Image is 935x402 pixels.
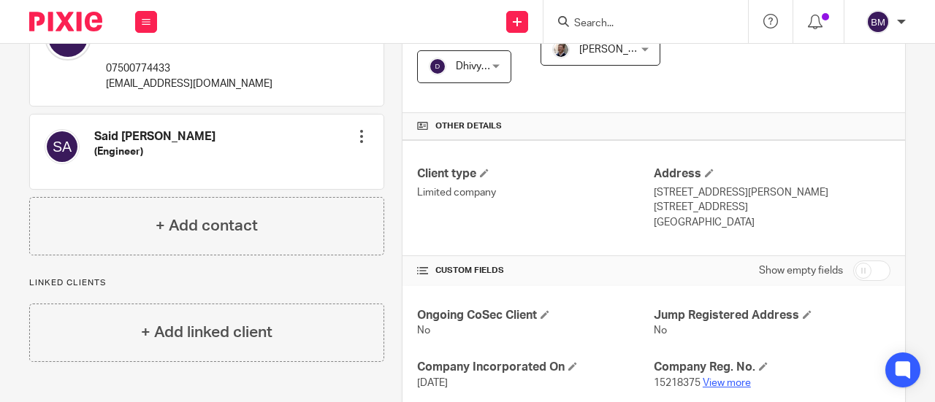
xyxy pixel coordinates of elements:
span: [PERSON_NAME] [579,45,660,55]
h4: Company Incorporated On [417,360,654,375]
p: [EMAIL_ADDRESS][DOMAIN_NAME] [106,77,272,91]
h4: Ongoing CoSec Client [417,308,654,323]
p: 07500774433 [106,61,272,76]
h4: + Add linked client [141,321,272,344]
label: Show empty fields [759,263,843,278]
p: Linked clients [29,277,384,289]
img: svg%3E [866,10,890,34]
h4: Address [654,166,890,182]
img: Matt%20Circle.png [552,41,570,58]
img: Pixie [29,12,102,31]
a: View more [703,378,751,388]
span: No [654,325,667,336]
p: [STREET_ADDRESS][PERSON_NAME] [654,185,890,200]
p: Limited company [417,185,654,200]
img: svg%3E [429,58,446,75]
span: 15218375 [654,378,701,388]
h4: + Add contact [156,214,258,237]
span: No [417,325,430,336]
p: [STREET_ADDRESS] [654,200,890,214]
span: Dhivya S T [456,61,503,71]
img: svg%3E [45,129,80,164]
input: Search [573,18,704,31]
h4: Said [PERSON_NAME] [94,129,215,144]
span: Other details [435,120,502,132]
h5: (Engineer) [94,144,215,159]
p: [GEOGRAPHIC_DATA] [654,215,890,230]
span: [DATE] [417,378,448,388]
h4: Client type [417,166,654,182]
h4: Company Reg. No. [654,360,890,375]
h4: CUSTOM FIELDS [417,265,654,277]
h4: Jump Registered Address [654,308,890,323]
